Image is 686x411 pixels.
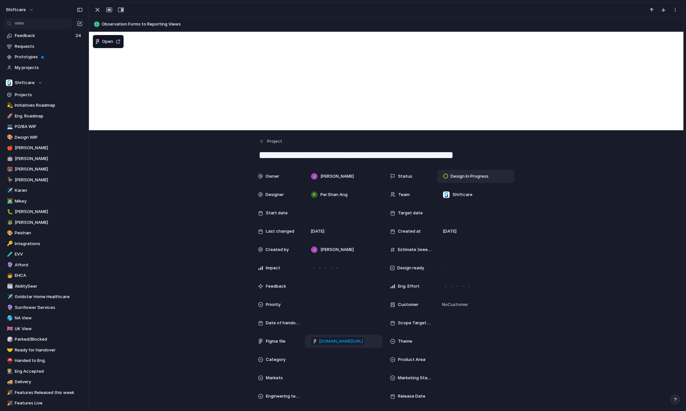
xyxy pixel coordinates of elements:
span: No Customer [440,301,468,308]
span: Eng Accepted [15,368,83,375]
div: 👨‍🏭 [7,367,11,375]
a: 🎨Design WIP [3,133,85,142]
div: 👨‍💻 [7,197,11,205]
span: EHCA [15,272,83,279]
a: 💻PO/BA WIP [3,122,85,132]
span: [PERSON_NAME] [15,166,83,172]
span: Feedback [266,283,286,290]
span: Status [398,173,412,180]
button: ✈️ [6,187,12,194]
span: UK View [15,326,83,332]
div: 🧪 [7,251,11,258]
div: 🤝 [7,346,11,354]
button: shiftcare [3,5,37,15]
button: 🚀 [6,113,12,119]
button: 🎲 [6,336,12,343]
span: Features Live [15,400,83,406]
a: 🌎NA View [3,313,85,323]
span: [PERSON_NAME] [15,219,83,226]
a: 🤝Ready for Handover [3,345,85,355]
a: 🦆[PERSON_NAME] [3,175,85,185]
div: ⛑️Handed to Eng. [3,356,85,366]
button: 🪴 [6,219,12,226]
span: Shiftcare [15,80,35,86]
span: Handed to Eng. [15,357,83,364]
div: 🎉 [7,400,11,407]
span: Initiatives Roadmap [15,102,83,109]
span: Observation Forms to Reporting Views [102,21,680,27]
div: 🔑 [7,240,11,247]
a: 👨‍💻Mikey [3,196,85,206]
span: EVV [15,251,83,258]
div: 🪴[PERSON_NAME] [3,218,85,227]
div: 🐛 [7,208,11,216]
button: 🔮 [6,304,12,311]
span: [PERSON_NAME] [15,155,83,162]
span: Integrations [15,241,83,247]
span: Karan [15,187,83,194]
a: 🚀Eng. Roadmap [3,111,85,121]
a: 👨‍🏭Eng Accepted [3,366,85,376]
button: 🔮 [6,262,12,268]
div: 🐛[PERSON_NAME] [3,207,85,217]
span: Shiftcare [453,191,472,198]
a: 🔮Sunflower Services [3,303,85,313]
button: 🐻 [6,166,12,172]
span: [PERSON_NAME] [15,145,83,151]
div: 🎲 [7,336,11,343]
div: 🍎 [7,144,11,152]
button: Shiftcare [3,78,85,88]
span: Customer [398,301,419,308]
div: 🇬🇧UK View [3,324,85,334]
div: 🔮 [7,304,11,311]
span: Ready for Handover [15,347,83,353]
div: 🐻 [7,166,11,173]
div: 🧪EVV [3,249,85,259]
span: Feedback [15,32,74,39]
span: [PERSON_NAME] [320,173,354,180]
button: ⛑️ [6,357,12,364]
a: 🔑Integrations [3,239,85,249]
button: Open [93,35,124,48]
span: [PERSON_NAME] [15,177,83,183]
button: 🚚 [6,379,12,385]
span: [PERSON_NAME] [320,246,354,253]
span: 24 [76,32,82,39]
a: 🎨Peishan [3,228,85,238]
button: 🗓️ [6,283,12,290]
span: Eng. Effort [398,283,420,290]
a: 🚚Delivery [3,377,85,387]
span: Afford [15,262,83,268]
span: Design WIP [15,134,83,141]
span: Date of handover [266,320,300,326]
span: Markets [266,375,283,381]
button: Project [257,137,284,146]
button: 🎨 [6,230,12,236]
span: Estimate (weeks) [398,246,432,253]
span: shiftcare [6,7,26,13]
div: 🤖 [7,155,11,162]
div: 💻 [7,123,11,131]
span: Theme [398,338,412,345]
a: 🔮Afford [3,260,85,270]
a: 🧒EHCA [3,271,85,280]
span: Pei Shan Ang [320,191,348,198]
span: Release Date [398,393,425,400]
div: ✈️Goldstar Home Healthcare [3,292,85,302]
span: [DATE] [311,228,324,235]
a: 🍎[PERSON_NAME] [3,143,85,153]
a: 🐻[PERSON_NAME] [3,164,85,174]
div: ✈️ [7,293,11,301]
div: 🚀 [7,112,11,120]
